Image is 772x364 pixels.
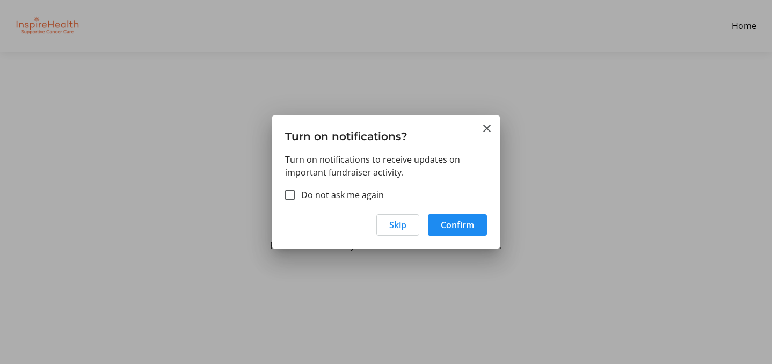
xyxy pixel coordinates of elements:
button: Skip [376,214,419,236]
span: Skip [389,219,406,231]
p: Turn on notifications to receive updates on important fundraiser activity. [285,153,487,179]
span: Confirm [441,219,474,231]
h3: Turn on notifications? [272,115,500,152]
button: Confirm [428,214,487,236]
button: Close [480,122,493,135]
label: Do not ask me again [295,188,384,201]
